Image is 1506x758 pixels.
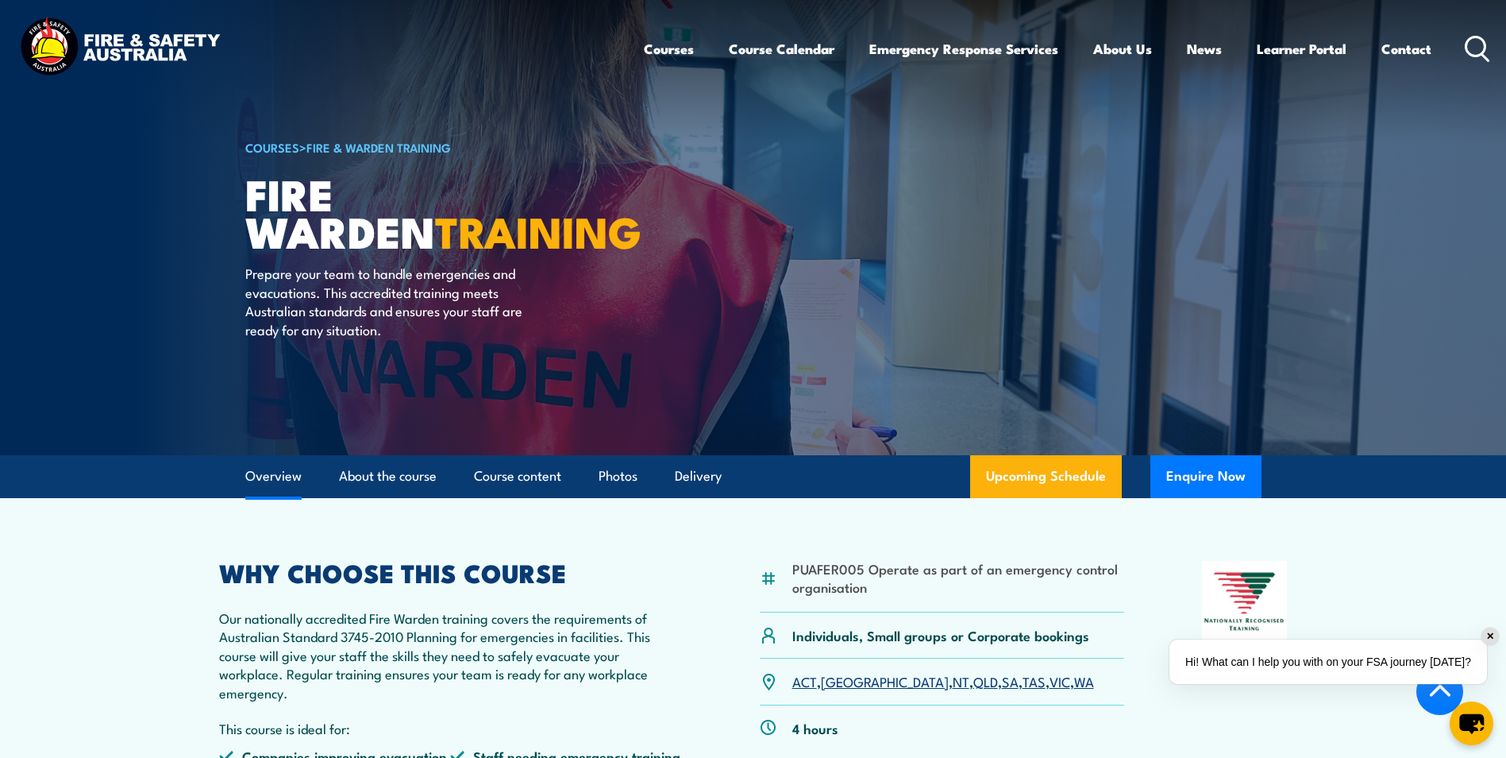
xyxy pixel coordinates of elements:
[973,671,998,690] a: QLD
[792,671,817,690] a: ACT
[1002,671,1019,690] a: SA
[245,175,637,249] h1: Fire Warden
[869,28,1058,70] a: Emergency Response Services
[675,455,722,497] a: Delivery
[339,455,437,497] a: About the course
[792,559,1125,597] li: PUAFER005 Operate as part of an emergency control organisation
[1093,28,1152,70] a: About Us
[219,609,683,702] p: Our nationally accredited Fire Warden training covers the requirements of Australian Standard 374...
[1257,28,1346,70] a: Learner Portal
[245,138,299,156] a: COURSES
[245,137,637,157] h6: >
[1150,455,1261,498] button: Enquire Now
[821,671,949,690] a: [GEOGRAPHIC_DATA]
[306,138,451,156] a: Fire & Warden Training
[1187,28,1222,70] a: News
[219,561,683,583] h2: WHY CHOOSE THIS COURSE
[1202,561,1288,642] img: Nationally Recognised Training logo.
[1481,628,1499,645] div: ✕
[435,197,641,263] strong: TRAINING
[1050,671,1070,690] a: VIC
[1074,671,1094,690] a: WA
[245,455,302,497] a: Overview
[1169,640,1487,684] div: Hi! What can I help you with on your FSA journey [DATE]?
[792,672,1094,690] p: , , , , , , ,
[219,719,683,737] p: This course is ideal for:
[1450,702,1493,745] button: chat-button
[644,28,694,70] a: Courses
[245,264,535,338] p: Prepare your team to handle emergencies and evacuations. This accredited training meets Australia...
[599,455,637,497] a: Photos
[474,455,561,497] a: Course content
[792,719,838,737] p: 4 hours
[792,626,1089,644] p: Individuals, Small groups or Corporate bookings
[1023,671,1046,690] a: TAS
[1381,28,1431,70] a: Contact
[970,455,1122,498] a: Upcoming Schedule
[953,671,969,690] a: NT
[729,28,834,70] a: Course Calendar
